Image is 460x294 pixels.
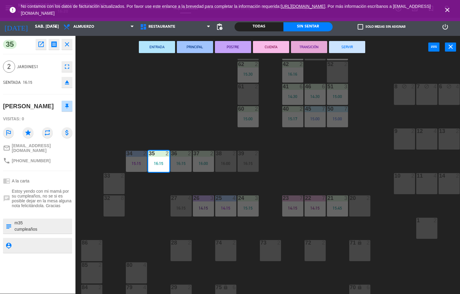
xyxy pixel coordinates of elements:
[23,127,34,138] i: star
[143,151,147,156] div: 2
[139,41,175,53] button: ENTRADA
[98,240,102,245] div: 2
[299,84,303,89] div: 6
[232,195,236,201] div: 4
[63,63,71,70] i: fullscreen
[430,43,438,50] i: power_input
[282,117,303,121] div: 15:17
[50,41,58,48] i: receipt
[253,41,289,53] button: CUENTA
[329,41,365,53] button: SERVIR
[148,161,169,166] div: 16:15
[255,84,258,89] div: 2
[366,285,370,290] div: 6
[238,161,259,166] div: 16:15
[357,285,362,290] i: lock
[444,6,451,14] i: close
[12,143,72,153] span: [EMAIL_ADDRESS][DOMAIN_NAME]
[358,24,363,30] span: check_box_outline_blank
[215,206,236,210] div: 14:15
[193,195,194,201] div: 26
[210,151,214,156] div: 2
[3,157,10,164] i: phone
[344,195,348,201] div: 3
[3,143,72,153] a: mail_outline[EMAIL_ADDRESS][DOMAIN_NAME]
[143,262,147,268] div: 4
[215,161,236,166] div: 16:00
[260,240,261,245] div: 73
[238,206,259,210] div: 15:15
[5,242,12,249] i: person_pin
[255,151,258,156] div: 2
[395,84,395,89] div: 8
[344,106,348,112] div: 7
[63,41,71,48] i: close
[433,84,437,89] div: 4
[357,240,362,245] i: lock
[52,23,59,30] i: arrow_drop_down
[445,43,456,52] button: close
[193,151,194,156] div: 37
[62,39,72,50] button: close
[299,62,303,67] div: 2
[322,106,325,112] div: 7
[126,161,147,166] div: 15:15
[3,177,10,185] i: chrome_reader_mode
[126,262,127,268] div: 80
[36,39,46,50] button: open_in_new
[327,206,348,210] div: 15:45
[456,173,459,179] div: 2
[322,84,325,89] div: 6
[238,117,259,121] div: 15:00
[188,240,191,245] div: 2
[215,41,251,53] button: POSTRE
[283,22,332,31] div: Sin sentar
[63,79,71,86] i: eject
[282,94,303,99] div: 14:30
[49,39,59,50] button: receipt
[327,195,328,201] div: 21
[3,40,17,49] span: 35
[344,62,348,67] div: 2
[358,24,405,30] label: Solo mesas sin asignar
[411,128,415,134] div: 2
[456,84,459,89] div: 4
[433,173,437,179] div: 4
[446,84,452,89] i: block
[305,117,326,121] div: 15:00
[322,195,325,201] div: 7
[3,127,14,138] i: outlined_flag
[282,206,303,210] div: 14:15
[456,128,459,134] div: 2
[188,195,191,201] div: 4
[210,195,214,201] div: 3
[322,240,325,245] div: 2
[277,240,281,245] div: 2
[23,80,32,85] span: 16:15
[424,84,429,89] i: block
[327,84,328,89] div: 51
[12,158,50,163] span: [PHONE_NUMBER]
[223,285,228,290] i: lock
[62,77,72,88] button: eject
